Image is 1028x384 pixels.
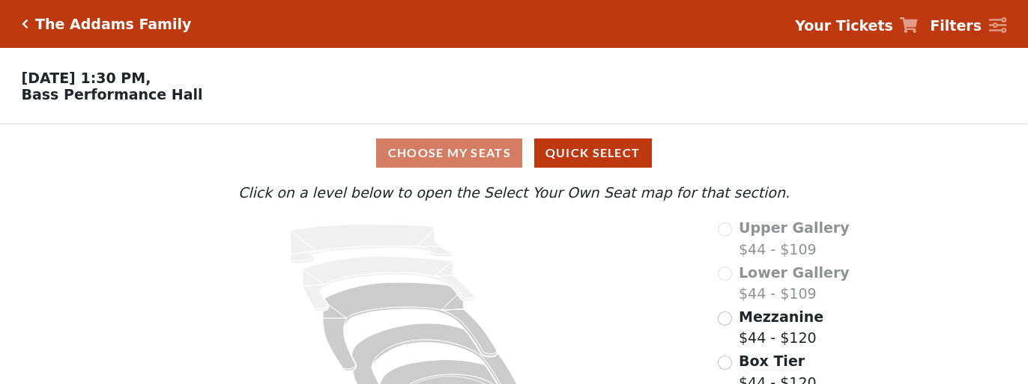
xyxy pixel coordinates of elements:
[22,19,28,29] a: Click here to go back to filters
[739,262,850,305] label: $44 - $109
[290,225,453,263] path: Upper Gallery - Seats Available: 0
[739,264,850,281] span: Lower Gallery
[739,217,850,260] label: $44 - $109
[139,182,889,204] p: Click on a level below to open the Select Your Own Seat map for that section.
[303,257,475,311] path: Lower Gallery - Seats Available: 0
[739,306,823,349] label: $44 - $120
[35,16,191,33] h5: The Addams Family
[739,308,823,325] span: Mezzanine
[534,138,652,168] button: Quick Select
[930,15,1006,37] a: Filters
[930,17,982,34] strong: Filters
[739,219,850,236] span: Upper Gallery
[739,353,805,369] span: Box Tier
[795,17,893,34] strong: Your Tickets
[795,15,918,37] a: Your Tickets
